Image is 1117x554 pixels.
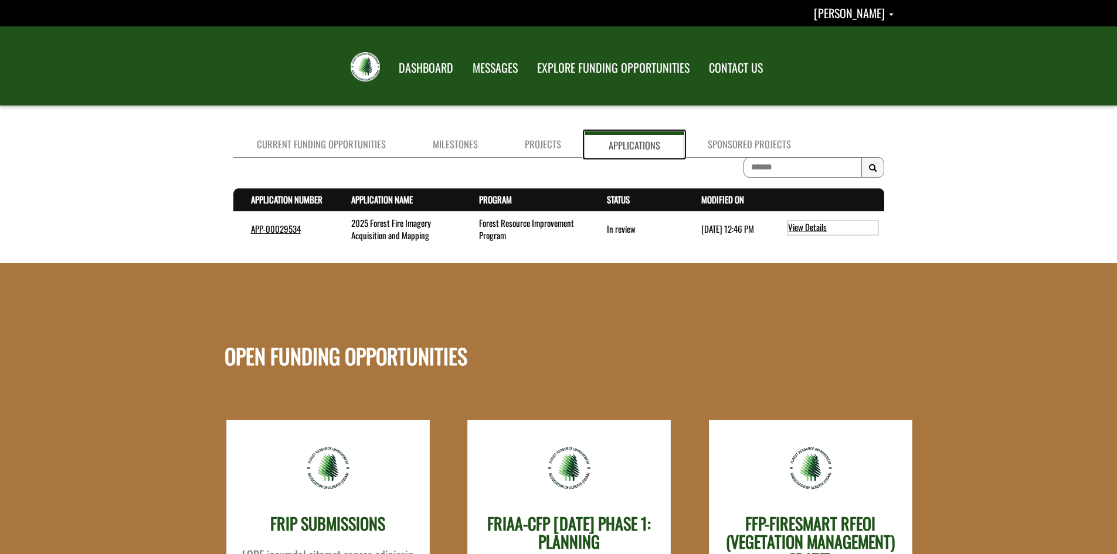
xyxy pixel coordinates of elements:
[700,53,772,83] a: CONTACT US
[547,446,591,490] img: friaa-logo.png
[607,193,630,206] a: Status
[479,193,512,206] a: Program
[334,212,461,247] td: 2025 Forest Fire Imagery Acquisition and Mapping
[251,193,322,206] a: Application Number
[251,222,301,235] a: APP-00029534
[768,212,884,247] td: action menu
[409,131,501,158] a: Milestones
[787,220,879,235] a: View details
[814,4,894,22] a: DEREK FISHER
[464,53,527,83] a: MESSAGES
[388,50,772,83] nav: Main Navigation
[814,4,885,22] span: [PERSON_NAME]
[701,222,754,235] time: [DATE] 12:46 PM
[225,276,467,367] h1: OPEN FUNDING OPPORTUNITIES
[789,446,833,490] img: friaa-logo.png
[306,446,350,490] img: friaa-logo.png
[351,193,413,206] a: Application Name
[501,131,585,158] a: Projects
[701,193,744,206] a: Modified On
[589,212,684,247] td: In review
[480,515,658,551] h3: FRIAA-CFP [DATE] PHASE 1: PLANNING
[861,157,884,178] button: Search Results
[528,53,698,83] a: EXPLORE FUNDING OPPORTUNITIES
[461,212,589,247] td: Forest Resource Improvement Program
[743,157,862,178] input: To search on partial text, use the asterisk (*) wildcard character.
[684,212,768,247] td: 9/17/2025 12:46 PM
[684,131,814,158] a: Sponsored Projects
[351,52,380,81] img: FRIAA Submissions Portal
[270,515,385,533] h3: FRIP SUBMISSIONS
[768,189,884,212] th: Actions
[585,131,684,158] a: Applications
[390,53,462,83] a: DASHBOARD
[233,212,334,247] td: APP-00029534
[233,131,409,158] a: Current Funding Opportunities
